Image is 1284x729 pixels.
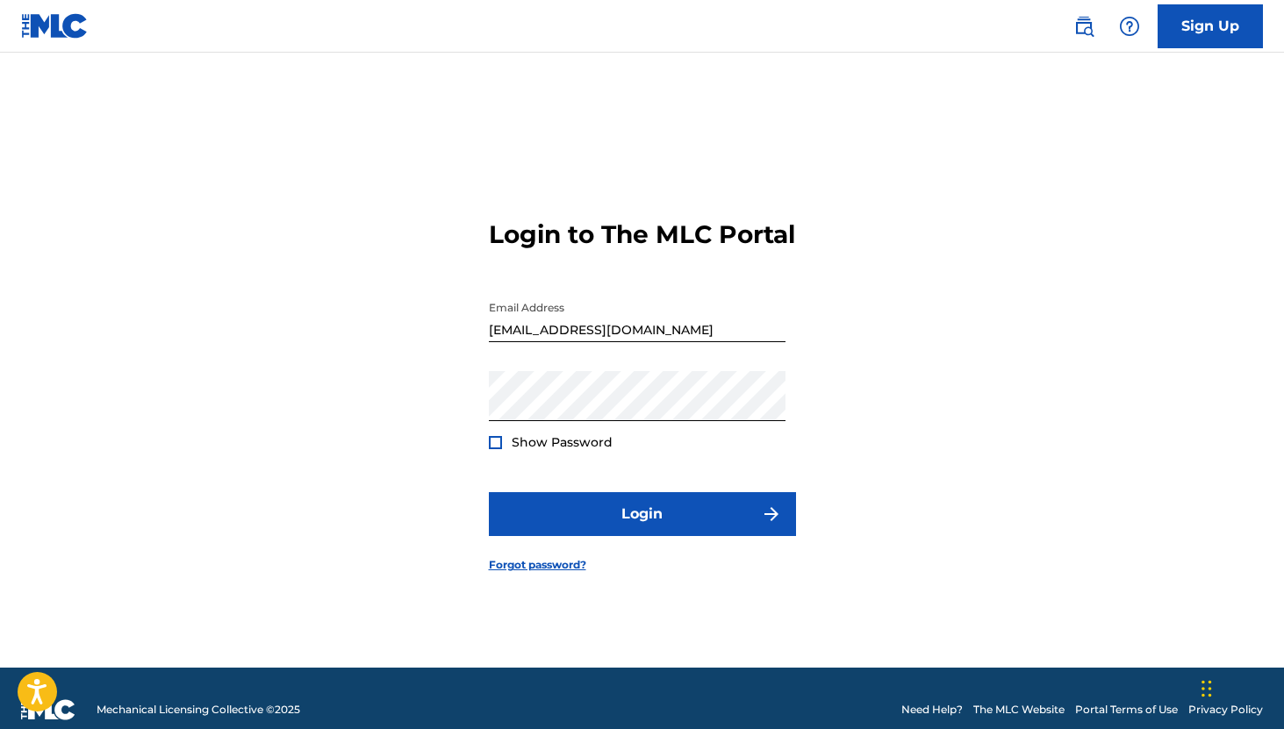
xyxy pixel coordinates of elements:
[901,702,963,718] a: Need Help?
[1202,662,1212,715] div: Drag
[1112,9,1147,44] div: Help
[97,702,300,718] span: Mechanical Licensing Collective © 2025
[489,557,586,573] a: Forgot password?
[1158,4,1263,48] a: Sign Up
[761,504,782,525] img: f7272a7cc735f4ea7f67.svg
[489,492,796,536] button: Login
[1119,16,1140,37] img: help
[489,219,795,250] h3: Login to The MLC Portal
[21,13,89,39] img: MLC Logo
[973,702,1065,718] a: The MLC Website
[1066,9,1101,44] a: Public Search
[21,699,75,720] img: logo
[1188,702,1263,718] a: Privacy Policy
[1073,16,1094,37] img: search
[1196,645,1284,729] iframe: Chat Widget
[512,434,613,450] span: Show Password
[1075,702,1178,718] a: Portal Terms of Use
